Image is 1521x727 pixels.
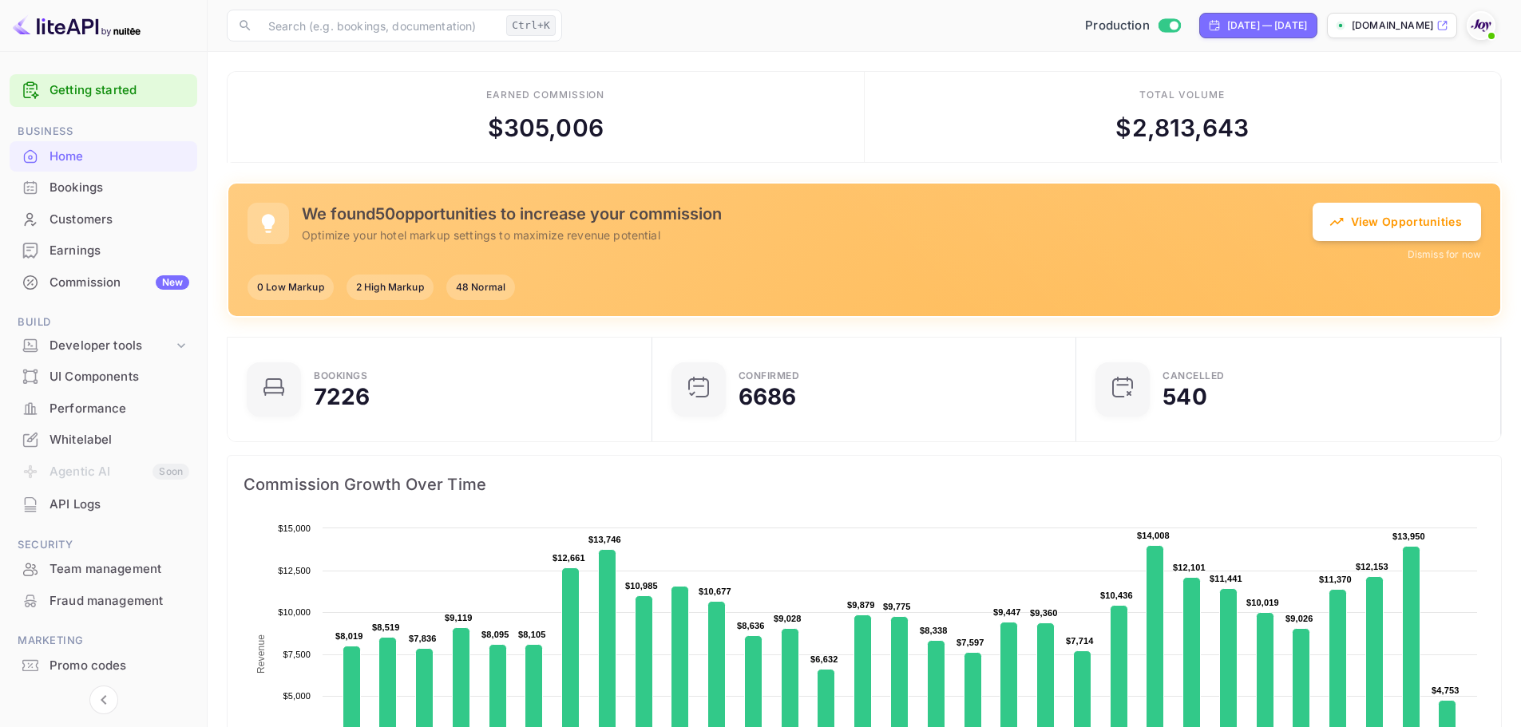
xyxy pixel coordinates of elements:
a: Performance [10,393,197,423]
div: 6686 [739,385,797,408]
div: Promo codes [50,657,189,675]
div: Whitelabel [50,431,189,449]
text: $12,101 [1173,563,1206,572]
div: Earnings [10,235,197,267]
div: Bookings [10,172,197,203]
div: Customers [10,204,197,235]
button: View Opportunities [1313,203,1481,241]
text: $9,026 [1285,614,1313,623]
div: Whitelabel [10,425,197,456]
text: $5,000 [283,691,311,701]
button: Dismiss for now [1408,247,1481,262]
text: $10,677 [699,587,731,596]
div: 7226 [314,385,370,408]
div: Customers [50,211,189,229]
span: 48 Normal [446,280,515,294]
img: With Joy [1468,13,1494,38]
text: $8,019 [335,631,363,641]
text: $8,338 [920,626,948,635]
span: 2 High Markup [347,280,434,294]
p: [DOMAIN_NAME] [1352,18,1433,33]
div: Switch to Sandbox mode [1079,17,1186,35]
div: API Logs [50,496,189,514]
div: Bookings [50,179,189,197]
div: UI Components [10,362,197,393]
p: Optimize your hotel markup settings to maximize revenue potential [302,227,1313,243]
a: Home [10,141,197,171]
div: API Logs [10,489,197,520]
text: $4,753 [1432,686,1460,695]
div: Earnings [50,242,189,260]
div: Total volume [1139,88,1225,102]
div: Team management [10,554,197,585]
div: Home [50,148,189,166]
text: $11,370 [1319,575,1352,584]
a: Getting started [50,81,189,100]
text: $9,119 [445,613,473,622]
text: $9,360 [1030,608,1058,618]
a: Customers [10,204,197,234]
text: $9,447 [993,607,1021,617]
span: 0 Low Markup [248,280,334,294]
a: Promo codes [10,650,197,680]
div: UI Components [50,368,189,386]
div: Confirmed [739,371,800,381]
text: $15,000 [278,524,311,533]
text: $12,661 [553,553,585,563]
span: Security [10,536,197,554]
a: Fraud management [10,586,197,615]
div: Team management [50,560,189,579]
text: $6,632 [810,654,838,664]
text: $8,636 [737,621,765,630]
a: UI Components [10,362,197,391]
div: Performance [50,400,189,418]
span: Business [10,123,197,140]
a: CommissionNew [10,267,197,297]
text: $13,746 [588,535,621,544]
text: $9,775 [883,602,911,611]
text: $13,950 [1392,531,1425,541]
a: Bookings [10,172,197,202]
div: Earned commission [486,88,604,102]
span: Marketing [10,632,197,650]
div: Developer tools [50,337,173,355]
img: LiteAPI logo [13,13,141,38]
div: [DATE] — [DATE] [1227,18,1307,33]
text: $11,441 [1210,574,1242,583]
text: $10,000 [278,607,311,617]
span: Build [10,314,197,331]
div: Fraud management [50,592,189,610]
a: API Logs [10,489,197,519]
div: Commission [50,274,189,292]
span: Production [1085,17,1150,35]
div: CommissionNew [10,267,197,298]
text: $7,597 [957,638,984,647]
text: $9,028 [774,614,802,623]
div: Performance [10,393,197,425]
h5: We found 50 opportunities to increase your commission [302,204,1313,223]
text: $14,008 [1137,531,1170,540]
div: Ctrl+K [506,15,556,36]
div: Getting started [10,74,197,107]
text: $12,153 [1356,562,1388,571]
text: $12,500 [278,566,311,575]
div: 540 [1163,385,1206,408]
text: $8,105 [518,630,546,639]
div: Developer tools [10,332,197,360]
a: Team management [10,554,197,583]
div: $ 2,813,643 [1115,110,1249,146]
text: $8,519 [372,622,400,632]
text: $10,019 [1246,598,1279,607]
span: Commission Growth Over Time [244,472,1485,497]
div: Home [10,141,197,172]
text: $8,095 [481,630,509,639]
button: Collapse navigation [89,686,118,714]
text: $10,436 [1100,591,1133,600]
a: Whitelabel [10,425,197,454]
div: $ 305,006 [488,110,604,146]
div: Fraud management [10,586,197,617]
text: $10,985 [625,581,658,591]
text: $7,714 [1066,636,1094,646]
text: $7,836 [409,634,437,643]
input: Search (e.g. bookings, documentation) [259,10,500,41]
